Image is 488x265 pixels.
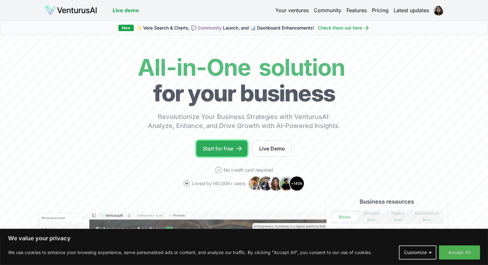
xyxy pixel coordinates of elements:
button: Customize [399,245,436,260]
p: We use cookies to enhance your browsing experience, serve personalized ads or content, and analyz... [8,249,372,256]
a: Start for free [196,141,247,157]
a: Live demo [113,6,139,14]
a: Latest updates [394,6,429,14]
a: Community [198,25,222,30]
img: Avatar 2 [258,176,274,191]
a: Community [314,6,341,14]
a: Your ventures [275,6,309,14]
img: ACg8ocJRsQSjZvc4-i4N3Di2CbUkHunBN_wul2vbELIT7p_eabSznJO88Q=s96-c [433,5,444,15]
div: New [118,25,134,31]
a: Check them out here [318,25,370,31]
a: Live Demo [253,141,292,157]
span: ✨ Vera Search & Charts, 💬 Launch, and 📊 Dashboard Enhancements! [136,25,314,31]
img: Avatar 4 [279,176,294,191]
a: Features [347,6,367,14]
img: Avatar 1 [248,176,263,191]
button: Accept All [439,245,480,260]
img: logo [45,5,97,15]
img: Avatar 3 [269,176,284,191]
p: We value your privacy [8,235,480,242]
a: Pricing [372,6,389,14]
